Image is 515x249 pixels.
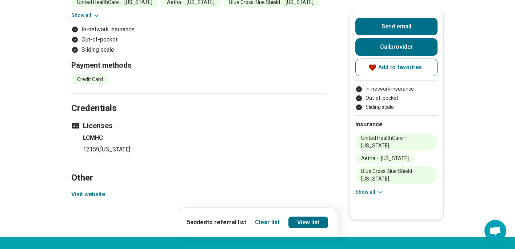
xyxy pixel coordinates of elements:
[71,46,326,54] li: Sliding scale
[71,35,326,44] li: Out-of-pocket
[71,190,105,199] button: Visit website
[187,218,246,227] p: 5 added
[255,218,280,227] button: Clear list
[355,166,438,184] li: Blue Cross Blue Shield – [US_STATE]
[99,146,130,153] span: , [US_STATE]
[83,145,326,154] p: 12159
[355,85,438,111] ul: Payment options
[71,25,326,34] li: In-network insurance
[71,25,326,54] ul: Payment options
[355,120,438,129] h2: Insurance
[288,217,328,228] a: View list
[71,60,326,70] h3: Payment methods
[71,85,326,115] h2: Credentials
[355,59,438,76] button: Add to favorites
[207,219,246,226] span: to referral list
[355,18,438,35] button: Send email
[484,220,506,242] div: Open chat
[355,133,438,151] li: United HealthCare – [US_STATE]
[83,134,326,142] h4: LCMHC
[355,188,384,196] button: Show all
[355,94,438,102] li: Out-of-pocket
[355,85,438,93] li: In-network insurance
[71,12,100,19] button: Show all
[355,103,438,111] li: Sliding scale
[71,154,326,184] h2: Other
[378,64,422,70] span: Add to favorites
[355,38,438,56] button: Callprovider
[71,75,109,84] li: Credit Card
[71,120,326,131] h3: Licenses
[355,154,415,163] li: Aetna – [US_STATE]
